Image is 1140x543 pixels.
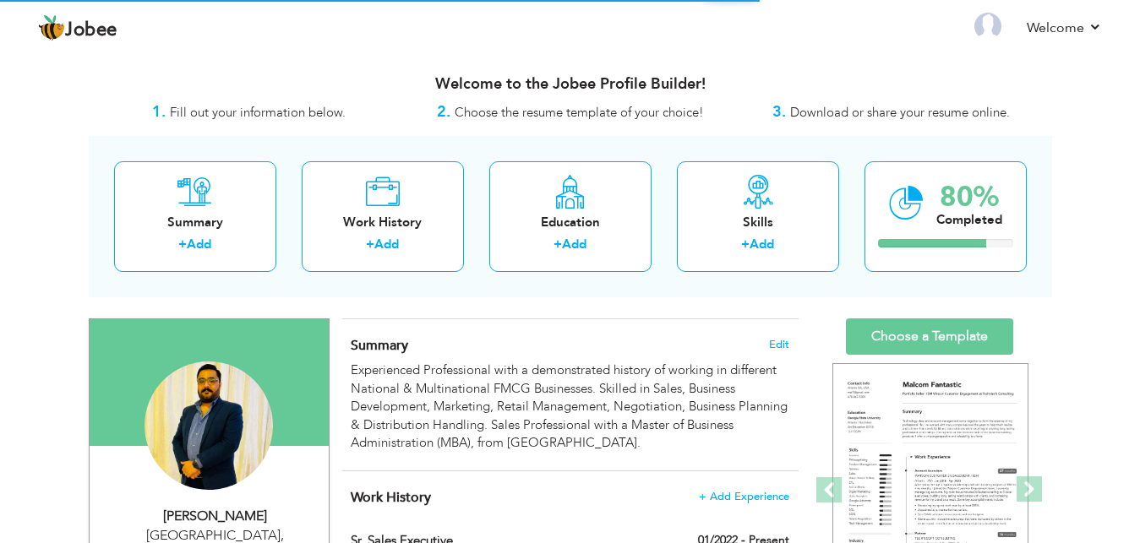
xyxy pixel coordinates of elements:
img: Ahmed Ghani [145,361,273,490]
a: Add [562,236,586,252]
label: + [741,236,750,253]
span: Edit [769,339,789,350]
a: Welcome [1027,18,1102,38]
div: Experienced Professional with a demonstrated history of working in different National & Multinati... [351,361,788,452]
label: + [366,236,374,253]
strong: 3. [772,101,786,122]
strong: 2. [437,101,450,122]
a: Choose a Template [846,318,1013,355]
a: Add [374,236,399,252]
label: + [554,236,562,253]
span: Jobee [65,21,117,40]
span: + Add Experience [699,491,789,502]
a: Add [187,236,211,252]
div: Work History [315,214,450,231]
span: Fill out your information below. [170,104,346,121]
div: 80% [936,183,1002,211]
a: Add [750,236,774,252]
h4: Adding a summary is a quick and easy way to highlight your experience and interests. [351,337,788,354]
strong: 1. [152,101,166,122]
h3: Welcome to the Jobee Profile Builder! [89,76,1052,93]
img: jobee.io [38,14,65,41]
span: Summary [351,336,408,355]
div: Summary [128,214,263,231]
span: Choose the resume template of your choice! [455,104,704,121]
span: Work History [351,488,431,507]
div: [PERSON_NAME] [102,507,329,526]
label: + [178,236,187,253]
img: Profile Img [974,13,1001,40]
span: Download or share your resume online. [790,104,1010,121]
a: Jobee [38,14,117,41]
div: Completed [936,211,1002,229]
h4: This helps to show the companies you have worked for. [351,489,788,506]
div: Education [503,214,638,231]
div: Skills [690,214,826,231]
